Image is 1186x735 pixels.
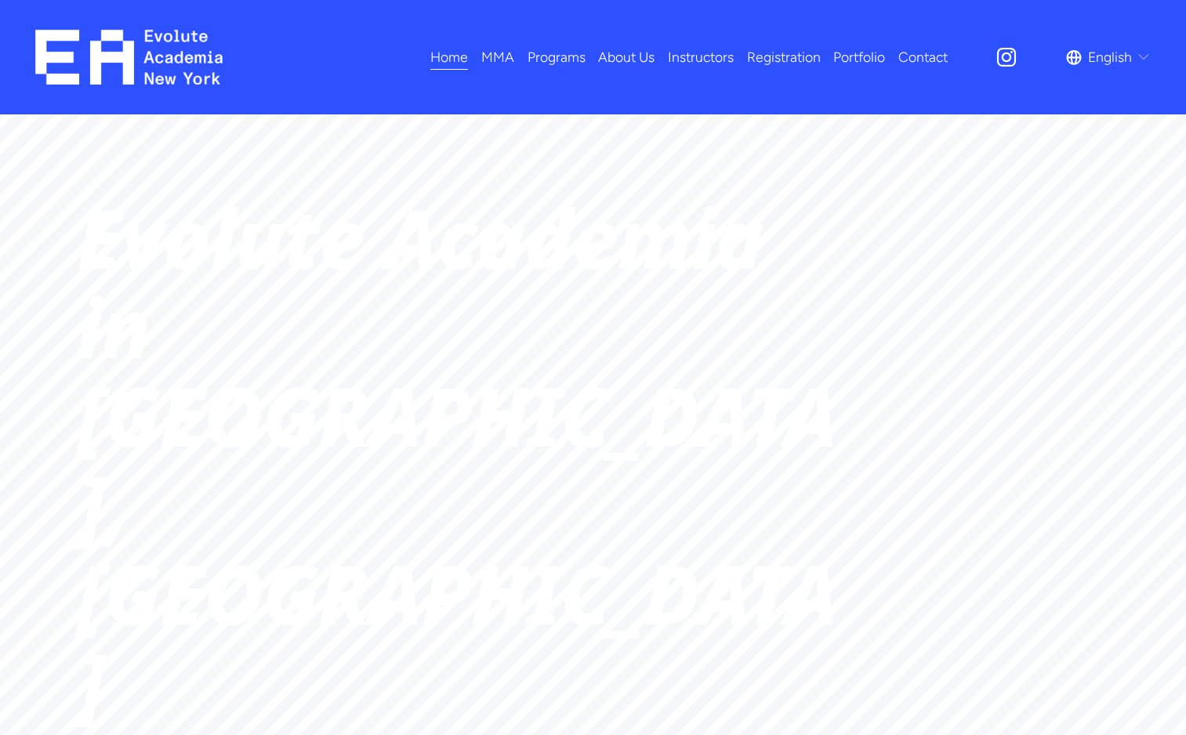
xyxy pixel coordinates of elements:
span: English [1088,45,1132,70]
a: Home [430,43,468,71]
a: Instructors [668,43,734,71]
span: Programs [528,45,586,70]
div: language picker [1066,43,1151,71]
a: folder dropdown [481,43,514,71]
a: Contact [898,43,948,71]
a: Instagram [995,45,1018,69]
a: Portfolio [833,43,885,71]
a: About Us [598,43,655,71]
a: Registration [747,43,821,71]
span: MMA [481,45,514,70]
img: EA [35,30,223,85]
a: folder dropdown [528,43,586,71]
